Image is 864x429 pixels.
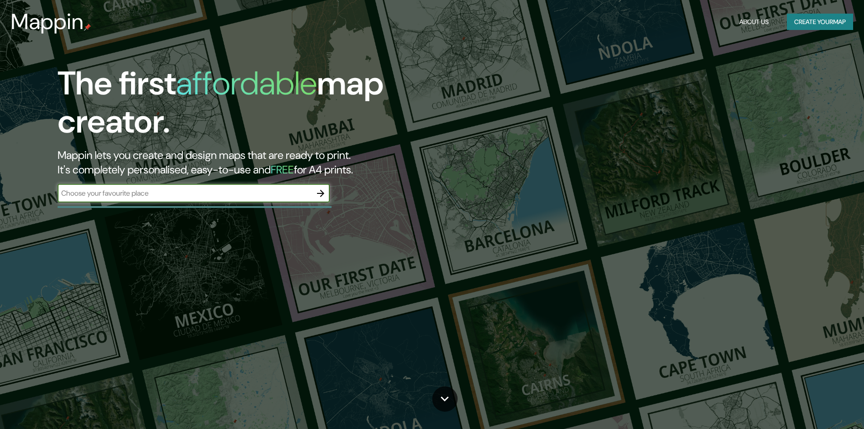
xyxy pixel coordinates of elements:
button: About Us [736,14,772,30]
h1: The first map creator. [58,64,490,148]
h3: Mappin [11,9,84,35]
img: mappin-pin [84,24,91,31]
h1: affordable [176,62,317,104]
iframe: Help widget launcher [783,394,854,419]
h5: FREE [271,163,294,177]
h2: Mappin lets you create and design maps that are ready to print. It's completely personalised, eas... [58,148,490,177]
input: Choose your favourite place [58,188,312,198]
button: Create yourmap [787,14,853,30]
